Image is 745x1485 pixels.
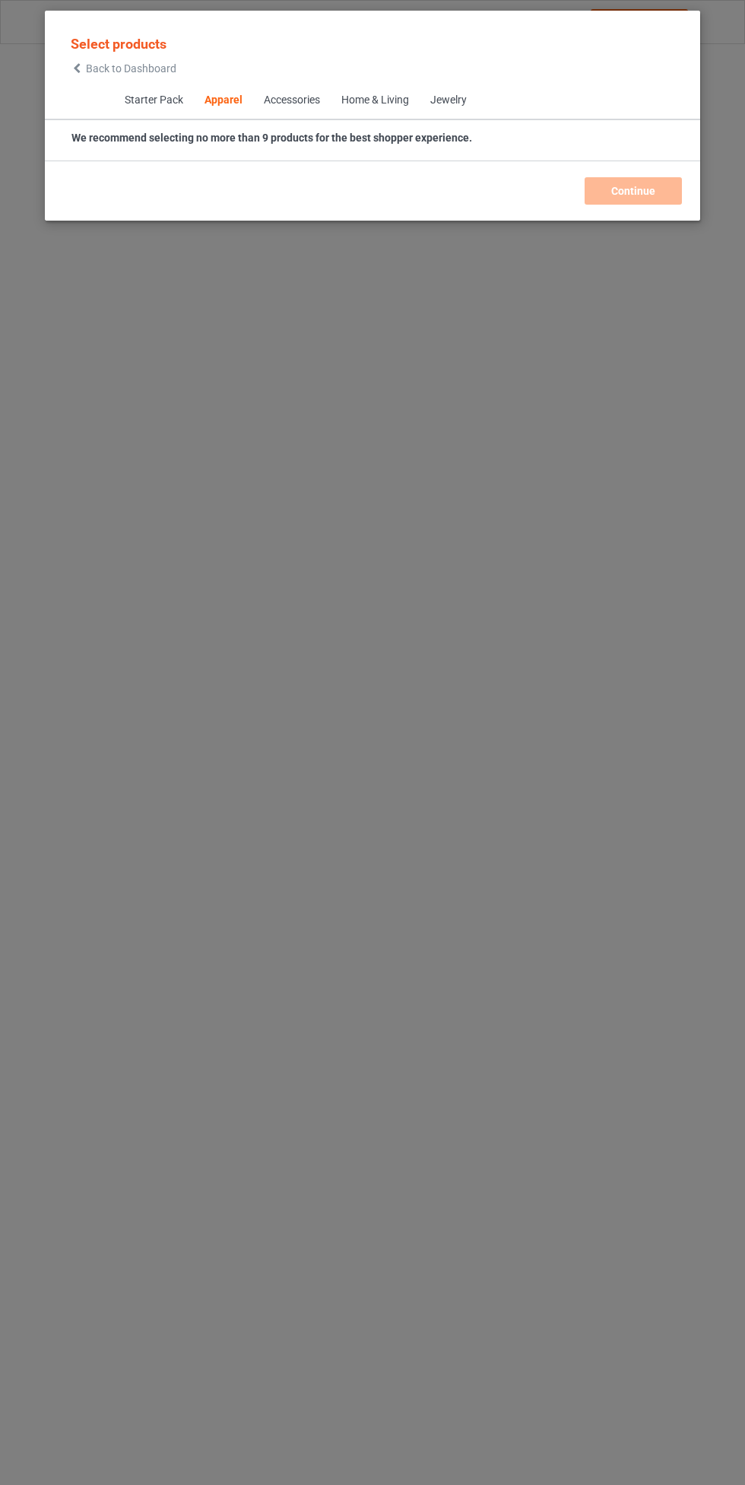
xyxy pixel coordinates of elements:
[204,93,242,108] div: Apparel
[430,93,466,108] div: Jewelry
[86,62,176,75] span: Back to Dashboard
[71,132,472,144] strong: We recommend selecting no more than 9 products for the best shopper experience.
[71,36,166,52] span: Select products
[263,93,319,108] div: Accessories
[113,82,193,119] span: Starter Pack
[341,93,408,108] div: Home & Living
